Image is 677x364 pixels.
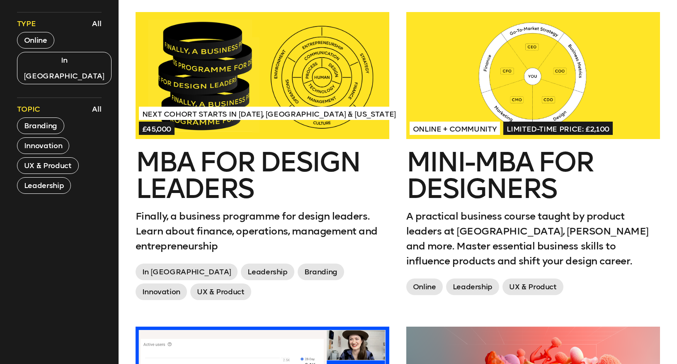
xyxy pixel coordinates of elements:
h2: MBA for Design Leaders [136,149,389,202]
button: All [90,17,104,31]
span: UX & Product [190,283,251,300]
span: Branding [298,264,344,280]
button: Leadership [17,177,71,194]
span: Leadership [241,264,294,280]
span: Topic [17,104,40,114]
a: Online + CommunityLimited-time price: £2,100Mini-MBA for DesignersA practical business course tau... [406,12,660,298]
span: Online [406,278,443,295]
span: In [GEOGRAPHIC_DATA] [136,264,238,280]
span: Type [17,19,36,29]
button: All [90,102,104,116]
p: Finally, a business programme for design leaders. Learn about finance, operations, management and... [136,209,389,254]
a: Next Cohort Starts in [DATE], [GEOGRAPHIC_DATA] & [US_STATE]£45,000MBA for Design LeadersFinally,... [136,12,389,303]
button: Branding [17,117,64,134]
span: Online + Community [410,122,500,135]
button: Innovation [17,137,69,154]
button: In [GEOGRAPHIC_DATA] [17,52,112,84]
span: UX & Product [502,278,563,295]
h2: Mini-MBA for Designers [406,149,660,202]
span: Leadership [446,278,499,295]
button: Online [17,32,54,49]
span: Innovation [136,283,187,300]
p: A practical business course taught by product leaders at [GEOGRAPHIC_DATA], [PERSON_NAME] and mor... [406,209,660,269]
span: £45,000 [139,122,175,135]
span: Limited-time price: £2,100 [503,122,613,135]
span: Next Cohort Starts in [DATE], [GEOGRAPHIC_DATA] & [US_STATE] [139,107,399,120]
button: UX & Product [17,157,79,174]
